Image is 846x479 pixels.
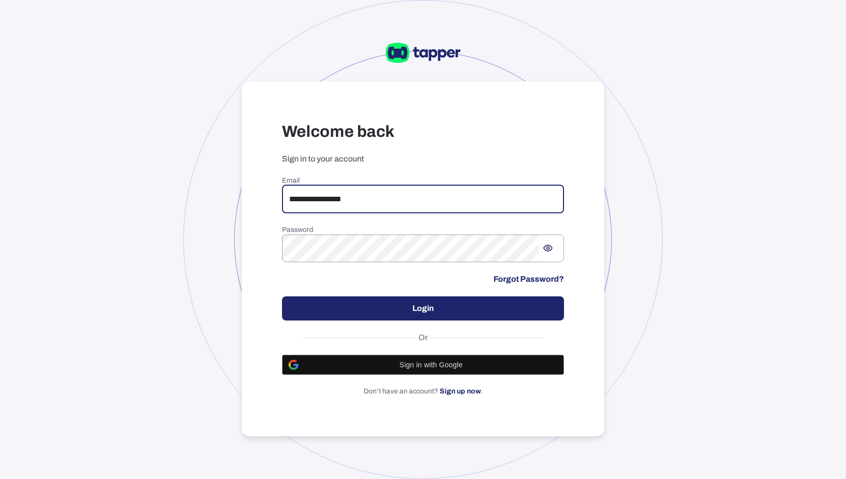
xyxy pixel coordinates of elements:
[305,361,557,369] span: Sign in with Google
[493,274,564,284] a: Forgot Password?
[282,387,564,396] p: Don’t have an account? .
[282,355,564,375] button: Sign in with Google
[282,154,564,164] p: Sign in to your account
[440,387,481,395] a: Sign up now
[539,239,557,257] button: Show password
[282,122,564,142] h3: Welcome back
[282,176,564,185] h6: Email
[416,333,431,343] span: Or
[282,296,564,321] button: Login
[282,225,564,234] h6: Password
